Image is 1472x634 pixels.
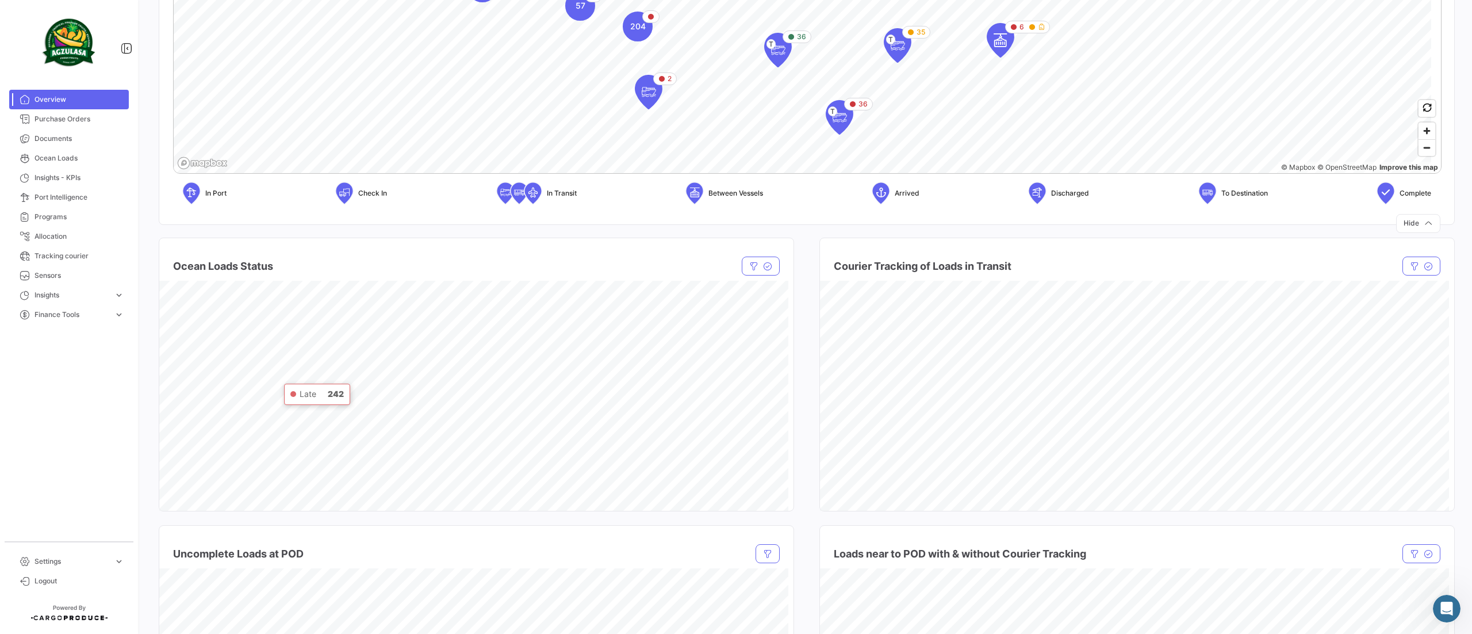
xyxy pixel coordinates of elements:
span: Sensors [34,270,124,281]
span: 36 [858,99,868,109]
span: T [766,39,776,49]
div: hola buenas noches, consulta: El sistema permite generar alertas por documentos pendientes de CAR... [51,52,212,86]
div: hola buenas noches, consulta: El sistema permite generar alertas por documentos pendientes de CAR... [41,45,221,93]
span: Settings [34,556,109,567]
span: 2 [668,74,672,84]
h4: Courier Tracking of Loads in Transit [834,258,1011,274]
span: Insights - KPIs [34,173,124,183]
b: [EMAIL_ADDRESS][PERSON_NAME][DOMAIN_NAME] [18,132,168,152]
span: 6 [1019,22,1024,32]
span: Tracking courier [34,251,124,261]
span: Discharged [1051,188,1089,198]
img: Profile image for Operator [33,6,51,25]
button: go back [7,5,29,26]
div: Map marker [623,12,653,41]
h4: Ocean Loads Status [173,258,273,274]
b: [DATE] [28,171,59,181]
button: Send a message… [197,372,216,391]
button: Zoom in [1419,123,1435,139]
a: Tracking courier [9,246,129,266]
span: Documents [34,133,124,144]
p: The team can also help [56,14,143,26]
button: Gif picker [55,377,64,386]
a: Port Intelligence [9,188,129,207]
span: expand_more [114,310,124,320]
span: In Transit [547,188,577,198]
div: Map marker [635,75,662,109]
div: Lisbeth says… [9,45,221,102]
span: Purchase Orders [34,114,124,124]
span: 204 [630,21,646,32]
span: Insights [34,290,109,300]
span: T [886,35,895,44]
div: Map marker [826,100,853,135]
div: The team will be back 🕒 [18,159,179,182]
div: Map marker [884,28,911,63]
h4: Uncomplete Loads at POD [173,546,304,562]
h1: Operator [56,6,97,14]
div: You’ll get replies here and in your email: ✉️ [18,109,179,154]
span: Between Vessels [708,188,763,198]
div: You’ll get replies here and in your email:✉️[EMAIL_ADDRESS][PERSON_NAME][DOMAIN_NAME]The team wil... [9,102,189,189]
span: 36 [797,32,806,42]
span: Port Intelligence [34,192,124,203]
button: Zoom out [1419,139,1435,156]
span: Check In [358,188,387,198]
span: Allocation [34,231,124,242]
div: Operator • AI Agent • 1m ago [18,191,121,198]
a: Mapbox [1281,163,1315,171]
span: T [828,106,837,116]
button: Start recording [73,377,82,386]
div: Operator says… [9,102,221,215]
a: OpenStreetMap [1317,163,1377,171]
div: Map marker [987,23,1014,58]
span: Programs [34,212,124,222]
div: Close [202,5,223,25]
a: Ocean Loads [9,148,129,168]
span: Finance Tools [34,310,109,320]
a: Sensors [9,266,129,285]
textarea: Message… [10,353,220,372]
a: Documents [9,129,129,148]
a: Overview [9,90,129,109]
span: In Port [205,188,227,198]
span: expand_more [114,290,124,300]
button: Home [180,5,202,26]
span: To Destination [1221,188,1268,198]
h4: Loads near to POD with & without Courier Tracking [834,546,1086,562]
a: Purchase Orders [9,109,129,129]
span: Logout [34,576,124,586]
span: Ocean Loads [34,153,124,163]
span: Zoom out [1419,140,1435,156]
iframe: Intercom live chat [1433,595,1460,622]
span: Complete [1400,188,1431,198]
button: Upload attachment [18,377,27,386]
span: Overview [34,94,124,105]
a: Map feedback [1379,163,1438,171]
button: Emoji picker [36,377,45,386]
a: Programs [9,207,129,227]
a: Allocation [9,227,129,246]
a: Insights - KPIs [9,168,129,188]
button: Hide [1396,214,1440,233]
img: agzulasa-logo.png [40,14,98,71]
div: Map marker [764,33,792,67]
span: expand_more [114,556,124,567]
a: Mapbox logo [177,156,228,170]
span: Arrived [895,188,919,198]
span: 35 [917,27,925,37]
